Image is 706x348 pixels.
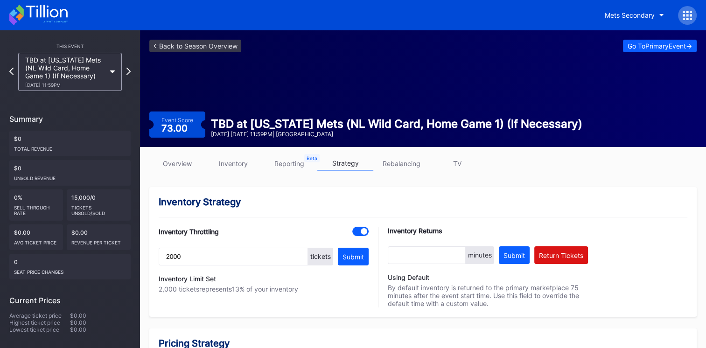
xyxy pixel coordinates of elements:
div: $0.00 [70,319,131,326]
div: 73.00 [161,124,190,133]
div: Go To Primary Event -> [628,42,692,50]
div: This Event [9,43,131,49]
div: $0.00 [70,326,131,333]
div: By default inventory is returned to the primary marketplace 75 minutes after the event start time... [388,273,588,307]
div: Unsold Revenue [14,172,126,181]
div: TBD at [US_STATE] Mets (NL Wild Card, Home Game 1) (If Necessary) [25,56,105,88]
div: tickets [308,248,333,265]
div: $0.00 [70,312,131,319]
button: Mets Secondary [598,7,671,24]
div: TBD at [US_STATE] Mets (NL Wild Card, Home Game 1) (If Necessary) [211,117,582,131]
div: Inventory Throttling [159,228,219,236]
div: Highest ticket price [9,319,70,326]
div: 15,000/0 [67,189,131,221]
button: Go ToPrimaryEvent-> [623,40,697,52]
div: Total Revenue [14,142,126,152]
div: $0 [9,131,131,156]
div: [DATE] 11:59PM [25,82,105,88]
div: Sell Through Rate [14,201,58,216]
div: 2,000 tickets represents 13 % of your inventory [159,285,369,293]
div: Current Prices [9,296,131,305]
div: Revenue per ticket [71,236,126,245]
div: minutes [466,246,494,264]
a: TV [429,156,485,171]
div: Avg ticket price [14,236,58,245]
div: Return Tickets [539,251,583,259]
div: Inventory Strategy [159,196,687,208]
a: overview [149,156,205,171]
div: Using Default [388,273,588,281]
div: 0% [9,189,63,221]
button: Return Tickets [534,246,588,264]
div: Average ticket price [9,312,70,319]
div: [DATE] [DATE] 11:59PM | [GEOGRAPHIC_DATA] [211,131,582,138]
div: Submit [343,253,364,261]
button: Submit [499,246,530,264]
div: Inventory Returns [388,227,588,235]
div: $0.00 [9,224,63,250]
div: $0.00 [67,224,131,250]
div: $0 [9,160,131,186]
a: <-Back to Season Overview [149,40,241,52]
a: rebalancing [373,156,429,171]
a: reporting [261,156,317,171]
div: Submit [503,251,525,259]
div: 0 [9,254,131,279]
button: Submit [338,248,369,265]
div: Lowest ticket price [9,326,70,333]
div: Inventory Limit Set [159,275,369,283]
div: Summary [9,114,131,124]
div: Mets Secondary [605,11,655,19]
div: Tickets Unsold/Sold [71,201,126,216]
div: seat price changes [14,265,126,275]
a: strategy [317,156,373,171]
a: inventory [205,156,261,171]
div: Event Score [161,117,193,124]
